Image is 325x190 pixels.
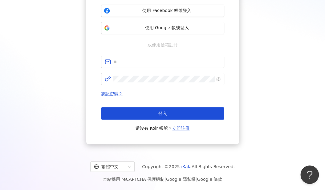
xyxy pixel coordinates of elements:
[197,177,222,182] a: Google 條款
[166,177,196,182] a: Google 隱私權
[300,165,319,184] iframe: Help Scout Beacon - Open
[196,177,197,182] span: |
[216,77,221,81] span: eye-invisible
[101,107,224,120] button: 登入
[172,126,189,131] a: 立即註冊
[158,111,167,116] span: 登入
[142,163,235,170] span: Copyright © 2025 All Rights Reserved.
[101,22,224,34] button: 使用 Google 帳號登入
[181,164,192,169] a: iKala
[136,125,190,132] span: 還沒有 Kolr 帳號？
[101,91,123,96] a: 忘記密碼？
[143,42,182,48] span: 或使用信箱註冊
[165,177,166,182] span: |
[101,5,224,17] button: 使用 Facebook 帳號登入
[103,176,222,183] span: 本站採用 reCAPTCHA 保護機制
[112,25,221,31] span: 使用 Google 帳號登入
[94,162,125,172] div: 繁體中文
[112,8,221,14] span: 使用 Facebook 帳號登入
